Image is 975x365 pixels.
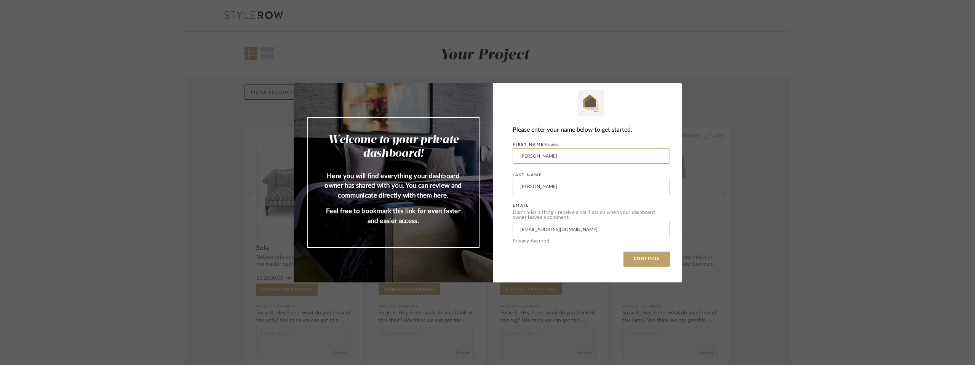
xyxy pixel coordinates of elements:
button: CONTINUE [623,252,670,267]
h2: Welcome to your private dashboard! [323,133,464,161]
input: Enter First Name [513,148,670,164]
div: Please enter your name below to get started. [513,125,670,135]
label: LAST NAME [513,173,542,177]
div: Don’t miss a thing - receive a notification when your dashboard owner leaves a comment. [513,210,670,220]
label: FIRST NAME [513,142,559,147]
p: Here you will find everything your dashboard owner has shared with you. You can review and commun... [323,171,464,201]
input: Enter Email [513,222,670,237]
div: Privacy Assured [513,239,670,244]
span: Required [544,143,559,147]
input: Enter Last Name [513,179,670,194]
label: EMAIL [513,203,529,208]
p: Feel free to bookmark this link for even faster and easier access. [323,206,464,226]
